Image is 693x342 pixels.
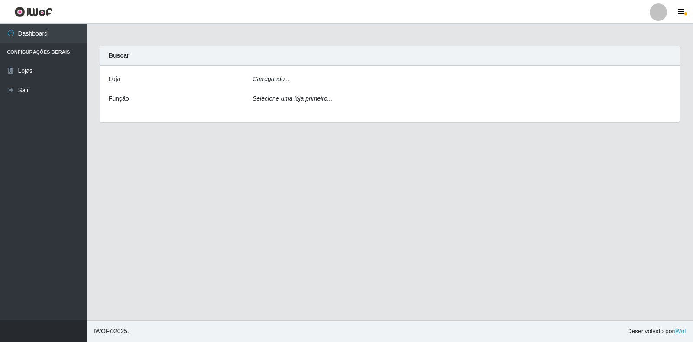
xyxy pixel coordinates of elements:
[109,75,120,84] label: Loja
[14,7,53,17] img: CoreUI Logo
[109,94,129,103] label: Função
[253,75,290,82] i: Carregando...
[253,95,332,102] i: Selecione uma loja primeiro...
[94,328,110,335] span: IWOF
[627,327,686,336] span: Desenvolvido por
[109,52,129,59] strong: Buscar
[674,328,686,335] a: iWof
[94,327,129,336] span: © 2025 .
